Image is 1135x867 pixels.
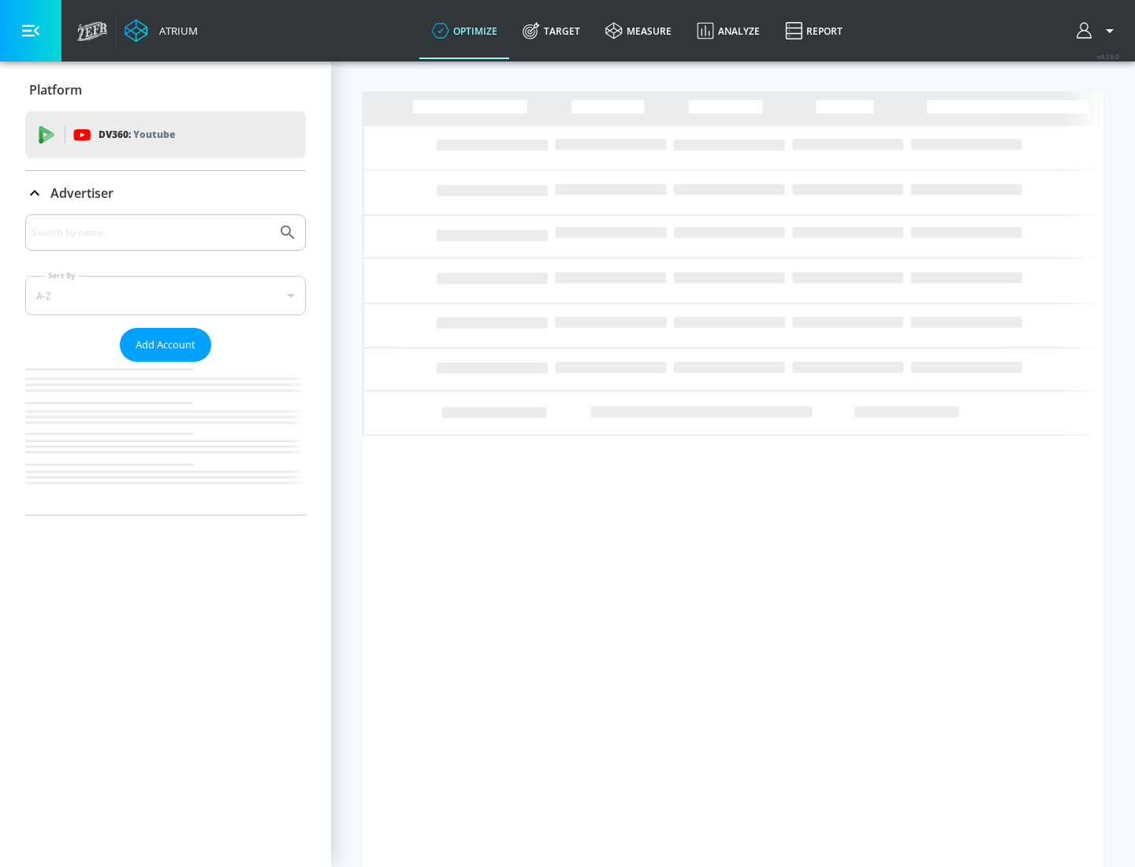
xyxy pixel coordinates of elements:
[153,24,198,38] div: Atrium
[772,2,855,59] a: Report
[120,328,211,362] button: Add Account
[25,68,306,112] div: Platform
[25,276,306,315] div: A-Z
[29,81,82,99] p: Platform
[419,2,510,59] a: optimize
[32,222,270,243] input: Search by name
[593,2,684,59] a: measure
[25,111,306,158] div: DV360: Youtube
[1097,52,1119,61] span: v 4.19.0
[99,126,175,143] p: DV360:
[684,2,772,59] a: Analyze
[510,2,593,59] a: Target
[25,171,306,215] div: Advertiser
[45,270,79,281] label: Sort By
[125,19,198,43] a: Atrium
[50,184,113,202] p: Advertiser
[133,126,175,143] p: Youtube
[136,336,195,354] span: Add Account
[25,362,306,515] nav: list of Advertiser
[25,214,306,515] div: Advertiser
